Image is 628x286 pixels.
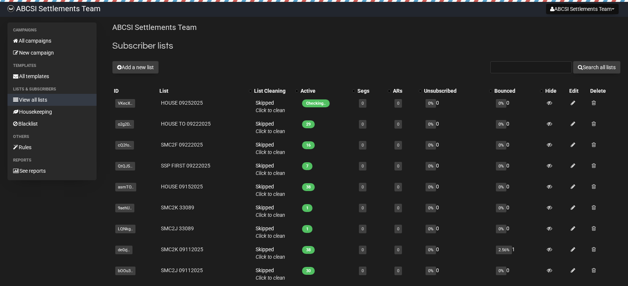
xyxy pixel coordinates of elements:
p: ABCSI Settlements Team [112,22,621,33]
span: 7 [302,162,313,170]
a: Click to clean [256,107,285,113]
span: Skipped [256,163,285,176]
div: List [159,87,245,95]
span: 0% [496,120,506,129]
td: 0 [493,159,544,180]
a: HOUSE TO 09222025 [161,121,211,127]
a: 0 [362,143,364,148]
a: Click to clean [256,170,285,176]
span: o2g2D.. [115,120,134,129]
span: asmTO.. [115,183,136,191]
span: 0% [426,120,436,129]
th: ID: No sort applied, sorting is disabled [112,86,158,96]
td: 1 [493,243,544,264]
a: HOUSE 09152025 [161,184,203,190]
a: View all lists [7,94,97,106]
span: VKecX.. [115,99,135,108]
a: Click to clean [256,128,285,134]
span: Skipped [256,267,285,281]
a: 0 [362,247,364,252]
span: 0% [426,141,436,150]
td: 0 [423,264,493,285]
div: Delete [590,87,619,95]
span: 0% [496,204,506,212]
span: Skipped [256,184,285,197]
span: 0% [496,183,506,191]
div: Edit [569,87,587,95]
div: Active [301,87,349,95]
a: Blacklist [7,118,97,130]
td: 0 [423,117,493,138]
a: All templates [7,70,97,82]
a: 0 [362,268,364,273]
li: Others [7,132,97,141]
a: Rules [7,141,97,153]
a: SMC2F 09222025 [161,142,203,148]
img: 818717fe0d1a93967a8360cf1c6c54c8 [7,5,14,12]
span: 0% [496,162,506,170]
td: 0 [423,201,493,222]
a: 0 [397,185,399,190]
span: 0% [496,267,506,275]
span: LQNkg.. [115,225,135,233]
li: Templates [7,61,97,70]
a: Click to clean [256,149,285,155]
th: Segs: No sort applied, activate to apply an ascending sort [356,86,391,96]
a: Click to clean [256,233,285,239]
th: Delete: No sort applied, sorting is disabled [589,86,621,96]
td: 0 [423,96,493,117]
span: bOOu3.. [115,267,135,275]
span: 30 [302,267,315,275]
span: 9aehU.. [115,204,134,212]
td: 0 [423,138,493,159]
button: Search all lists [573,61,621,74]
a: See reports [7,165,97,177]
span: Skipped [256,246,285,260]
span: 0% [426,204,436,212]
span: de0zj.. [115,246,132,254]
a: 0 [397,143,399,148]
a: Click to clean [256,191,285,197]
button: Add a new list [112,61,159,74]
a: SMC2K 33089 [161,204,194,210]
a: 0 [362,122,364,127]
span: 0% [496,141,506,150]
span: 0% [426,183,436,191]
span: 1 [302,225,313,233]
button: ABCSI Settlements Team [546,4,619,14]
span: 2.56% [496,246,512,254]
span: Skipped [256,100,285,113]
a: SMC2K 09112025 [161,246,203,252]
span: 0% [426,246,436,254]
a: 0 [397,101,399,106]
td: 0 [493,264,544,285]
a: New campaign [7,47,97,59]
th: Hide: No sort applied, sorting is disabled [544,86,568,96]
div: List Cleaning [254,87,292,95]
span: 0% [426,225,436,233]
div: ARs [393,87,415,95]
td: 0 [423,243,493,264]
span: QtQJS.. [115,162,135,170]
a: 0 [397,206,399,210]
td: 0 [423,159,493,180]
th: List: No sort applied, activate to apply an ascending sort [158,86,253,96]
td: 0 [493,222,544,243]
span: Checking.. [302,99,330,107]
th: Edit: No sort applied, sorting is disabled [568,86,589,96]
span: 0% [426,162,436,170]
span: 0% [496,225,506,233]
a: Click to clean [256,254,285,260]
a: Click to clean [256,212,285,218]
a: 0 [362,185,364,190]
a: 0 [362,206,364,210]
a: 0 [362,227,364,231]
td: 0 [423,180,493,201]
a: 0 [397,268,399,273]
a: SSP FIRST 09222025 [161,163,210,169]
td: 0 [423,222,493,243]
span: Skipped [256,121,285,134]
div: Hide [545,87,566,95]
span: Skipped [256,204,285,218]
span: 0% [426,99,436,108]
